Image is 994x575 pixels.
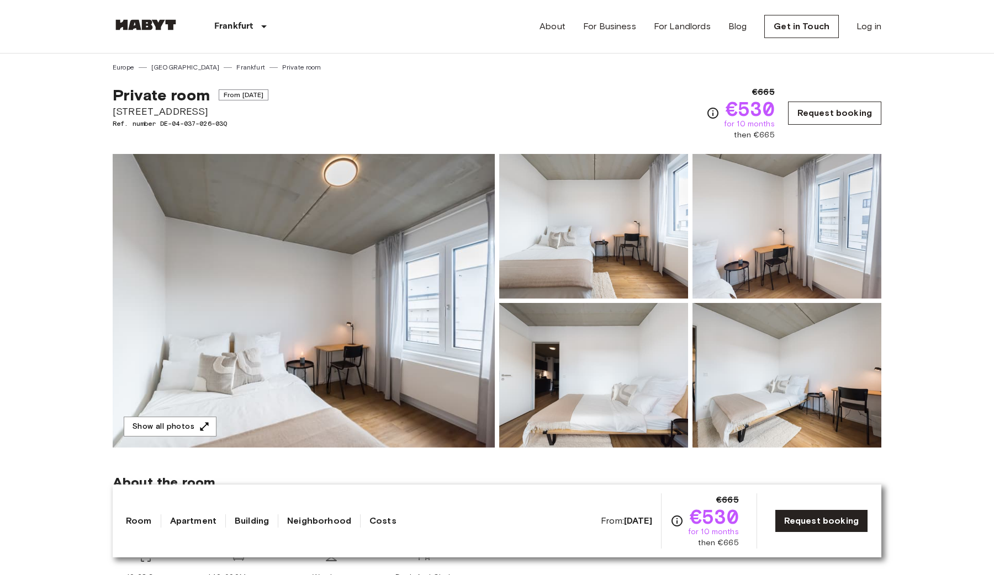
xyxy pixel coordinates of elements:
span: for 10 months [724,119,775,130]
span: From: [601,515,652,527]
svg: Check cost overview for full price breakdown. Please note that discounts apply to new joiners onl... [670,514,684,528]
a: Request booking [788,102,881,125]
a: Frankfurt [236,62,265,72]
span: Private room [113,86,210,104]
span: €530 [726,99,775,119]
p: Frankfurt [214,20,253,33]
img: Picture of unit DE-04-037-026-03Q [499,303,688,448]
b: [DATE] [624,515,652,526]
a: [GEOGRAPHIC_DATA] [151,62,220,72]
span: €530 [690,507,739,526]
span: then €665 [734,130,774,141]
img: Picture of unit DE-04-037-026-03Q [692,154,881,299]
img: Picture of unit DE-04-037-026-03Q [692,303,881,448]
a: Room [126,514,152,528]
span: then €665 [698,537,738,549]
img: Picture of unit DE-04-037-026-03Q [499,154,688,299]
span: From [DATE] [219,89,269,100]
a: Log in [856,20,881,33]
img: Marketing picture of unit DE-04-037-026-03Q [113,154,495,448]
a: For Landlords [654,20,711,33]
a: Europe [113,62,134,72]
a: For Business [583,20,636,33]
a: Building [235,514,269,528]
a: Blog [728,20,747,33]
span: Ref. number DE-04-037-026-03Q [113,119,268,129]
a: About [540,20,565,33]
span: €665 [716,493,739,507]
span: About the room [113,474,881,491]
span: €665 [752,86,775,99]
button: Show all photos [124,417,216,437]
svg: Check cost overview for full price breakdown. Please note that discounts apply to new joiners onl... [706,107,720,120]
span: [STREET_ADDRESS] [113,104,268,119]
a: Neighborhood [287,514,351,528]
a: Costs [369,514,396,528]
a: Request booking [775,509,868,533]
span: for 10 months [688,526,739,537]
img: Habyt [113,19,179,30]
a: Apartment [170,514,216,528]
a: Private room [282,62,321,72]
a: Get in Touch [764,15,839,38]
